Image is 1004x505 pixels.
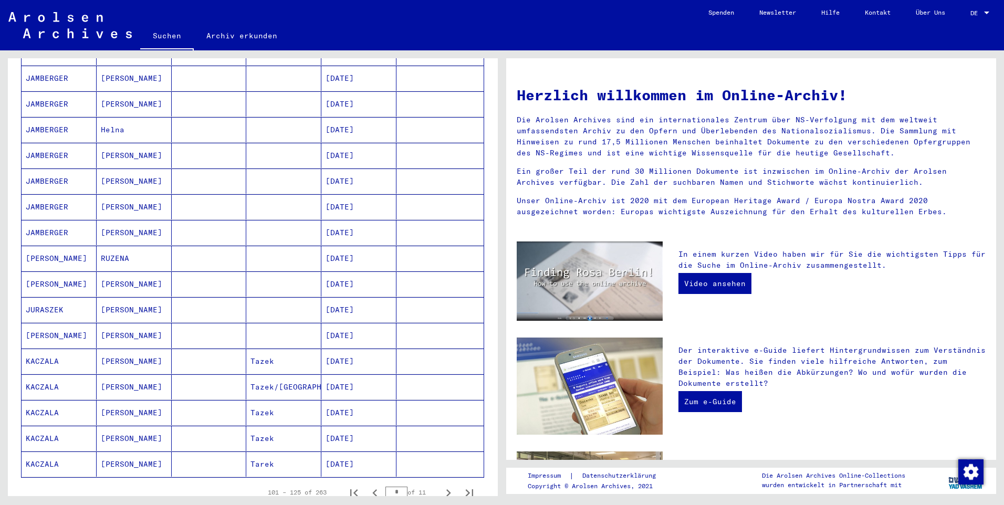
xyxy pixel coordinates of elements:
mat-cell: [DATE] [321,169,396,194]
mat-cell: JAMBERGER [22,117,97,142]
mat-cell: [DATE] [321,297,396,322]
p: Zusätzlich zu Ihrer eigenen Recherche haben Sie die Möglichkeit, eine Anfrage an die Arolsen Arch... [678,459,986,503]
mat-cell: [DATE] [321,220,396,245]
mat-cell: [PERSON_NAME] [97,194,172,219]
div: 101 – 125 of 263 [268,488,327,497]
button: Next page [438,482,459,503]
button: Last page [459,482,480,503]
p: Ein großer Teil der rund 30 Millionen Dokumente ist inzwischen im Online-Archiv der Arolsen Archi... [517,166,986,188]
img: Zustimmung ändern [958,459,984,485]
mat-cell: JAMBERGER [22,220,97,245]
mat-cell: [PERSON_NAME] [97,400,172,425]
mat-cell: [PERSON_NAME] [97,220,172,245]
mat-cell: Tazek/[GEOGRAPHIC_DATA] [246,374,321,399]
a: Datenschutzerklärung [574,470,668,481]
mat-cell: KACZALA [22,451,97,477]
mat-cell: [PERSON_NAME] [97,374,172,399]
mat-cell: JAMBERGER [22,91,97,117]
img: yv_logo.png [946,467,986,493]
mat-cell: [DATE] [321,374,396,399]
mat-cell: [DATE] [321,117,396,142]
p: wurden entwickelt in Partnerschaft mit [762,480,905,490]
a: Archiv erkunden [194,23,290,48]
a: Zum e-Guide [678,391,742,412]
mat-cell: JURASZEK [22,297,97,322]
mat-cell: [PERSON_NAME] [97,297,172,322]
div: | [528,470,668,481]
mat-cell: [PERSON_NAME] [97,66,172,91]
a: Video ansehen [678,273,751,294]
span: DE [970,9,982,17]
mat-cell: [PERSON_NAME] [97,323,172,348]
button: Previous page [364,482,385,503]
mat-cell: JAMBERGER [22,143,97,168]
p: In einem kurzen Video haben wir für Sie die wichtigsten Tipps für die Suche im Online-Archiv zusa... [678,249,986,271]
mat-cell: KACZALA [22,426,97,451]
mat-cell: [DATE] [321,400,396,425]
mat-cell: [PERSON_NAME] [97,451,172,477]
img: eguide.jpg [517,338,663,435]
mat-cell: [PERSON_NAME] [97,169,172,194]
h1: Herzlich willkommen im Online-Archiv! [517,84,986,106]
mat-cell: [DATE] [321,194,396,219]
mat-cell: [DATE] [321,349,396,374]
mat-cell: [PERSON_NAME] [97,426,172,451]
p: Unser Online-Archiv ist 2020 mit dem European Heritage Award / Europa Nostra Award 2020 ausgezeic... [517,195,986,217]
mat-cell: [DATE] [321,143,396,168]
mat-cell: [DATE] [321,246,396,271]
mat-cell: [DATE] [321,451,396,477]
mat-cell: JAMBERGER [22,169,97,194]
p: Copyright © Arolsen Archives, 2021 [528,481,668,491]
mat-cell: Tarek [246,451,321,477]
button: First page [343,482,364,503]
mat-cell: [PERSON_NAME] [22,271,97,297]
mat-cell: [DATE] [321,271,396,297]
div: of 11 [385,487,438,497]
a: Impressum [528,470,569,481]
mat-cell: JAMBERGER [22,194,97,219]
mat-cell: JAMBERGER [22,66,97,91]
mat-cell: KACZALA [22,400,97,425]
p: Der interaktive e-Guide liefert Hintergrundwissen zum Verständnis der Dokumente. Sie finden viele... [678,345,986,389]
mat-cell: KACZALA [22,349,97,374]
mat-cell: [PERSON_NAME] [22,246,97,271]
mat-cell: [DATE] [321,323,396,348]
img: video.jpg [517,241,663,321]
mat-cell: [PERSON_NAME] [22,323,97,348]
a: Suchen [140,23,194,50]
mat-cell: KACZALA [22,374,97,399]
mat-cell: Tazek [246,400,321,425]
mat-cell: [PERSON_NAME] [97,91,172,117]
mat-cell: [PERSON_NAME] [97,349,172,374]
mat-cell: [DATE] [321,426,396,451]
mat-cell: Tazek [246,349,321,374]
mat-cell: Tazek [246,426,321,451]
mat-cell: RUZENA [97,246,172,271]
mat-cell: [PERSON_NAME] [97,271,172,297]
img: Arolsen_neg.svg [8,12,132,38]
mat-cell: [DATE] [321,66,396,91]
mat-cell: [DATE] [321,91,396,117]
p: Die Arolsen Archives Online-Collections [762,471,905,480]
mat-cell: [PERSON_NAME] [97,143,172,168]
mat-cell: Helna [97,117,172,142]
p: Die Arolsen Archives sind ein internationales Zentrum über NS-Verfolgung mit dem weltweit umfasse... [517,114,986,159]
